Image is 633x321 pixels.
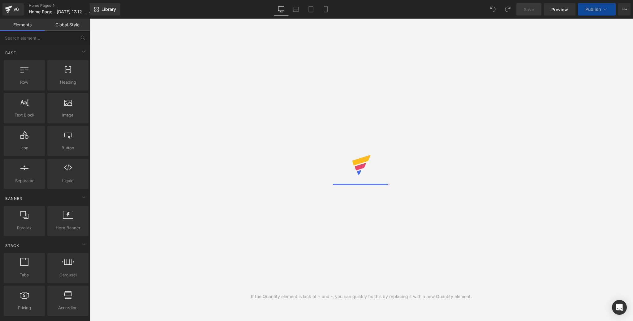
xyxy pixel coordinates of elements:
[12,5,20,13] div: v6
[49,225,87,231] span: Hero Banner
[45,19,90,31] a: Global Style
[49,112,87,118] span: Image
[487,3,499,15] button: Undo
[289,3,304,15] a: Laptop
[49,79,87,86] span: Heading
[618,3,631,15] button: More
[274,3,289,15] a: Desktop
[6,225,43,231] span: Parallax
[29,3,98,8] a: Home Pages
[49,305,87,311] span: Accordion
[6,272,43,278] span: Tabs
[5,196,23,201] span: Banner
[318,3,333,15] a: Mobile
[49,272,87,278] span: Carousel
[5,243,20,248] span: Stack
[101,7,116,12] span: Library
[544,3,575,15] a: Preview
[585,7,601,12] span: Publish
[49,145,87,151] span: Button
[551,6,568,13] span: Preview
[578,3,616,15] button: Publish
[502,3,514,15] button: Redo
[6,305,43,311] span: Pricing
[612,300,627,315] div: Open Intercom Messenger
[90,3,120,15] a: New Library
[6,79,43,86] span: Row
[2,3,24,15] a: v6
[6,178,43,184] span: Separator
[524,6,534,13] span: Save
[6,145,43,151] span: Icon
[5,50,17,56] span: Base
[6,112,43,118] span: Text Block
[304,3,318,15] a: Tablet
[251,293,472,300] div: If the Quantity element is lack of + and -, you can quickly fix this by replacing it with a new Q...
[49,178,87,184] span: Liquid
[29,9,86,14] span: Home Page - [DATE] 17:12:27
